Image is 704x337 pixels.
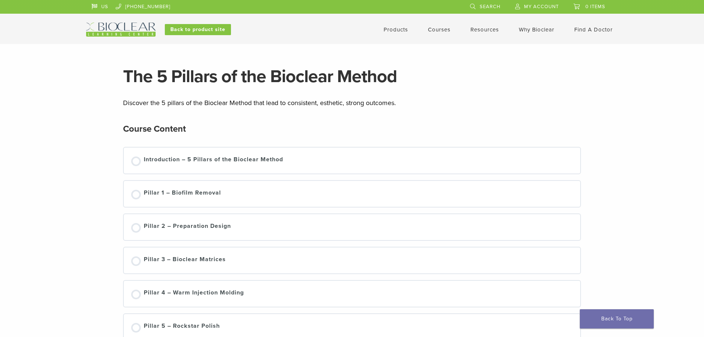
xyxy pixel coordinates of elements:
p: Discover the 5 pillars of the Bioclear Method that lead to consistent, esthetic, strong outcomes. [123,97,581,108]
span: Search [480,4,500,10]
a: Courses [428,26,450,33]
img: Bioclear [86,23,156,37]
a: Pillar 3 – Bioclear Matrices [131,255,573,266]
a: Find A Doctor [574,26,613,33]
a: Why Bioclear [519,26,554,33]
div: Introduction – 5 Pillars of the Bioclear Method [144,155,283,166]
a: Pillar 2 – Preparation Design [131,222,573,233]
div: Pillar 2 – Preparation Design [144,222,231,233]
h2: Course Content [123,120,186,138]
a: Back To Top [580,309,654,328]
div: Pillar 4 – Warm Injection Molding [144,288,244,299]
span: My Account [524,4,559,10]
h1: The 5 Pillars of the Bioclear Method [123,68,581,85]
a: Introduction – 5 Pillars of the Bioclear Method [131,155,573,166]
a: Resources [470,26,499,33]
div: Pillar 1 – Biofilm Removal [144,188,221,199]
a: Products [384,26,408,33]
span: 0 items [585,4,605,10]
a: Back to product site [165,24,231,35]
div: Pillar 3 – Bioclear Matrices [144,255,226,266]
a: Pillar 5 – Rockstar Polish [131,321,573,333]
a: Pillar 1 – Biofilm Removal [131,188,573,199]
a: Pillar 4 – Warm Injection Molding [131,288,573,299]
div: Pillar 5 – Rockstar Polish [144,321,220,333]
